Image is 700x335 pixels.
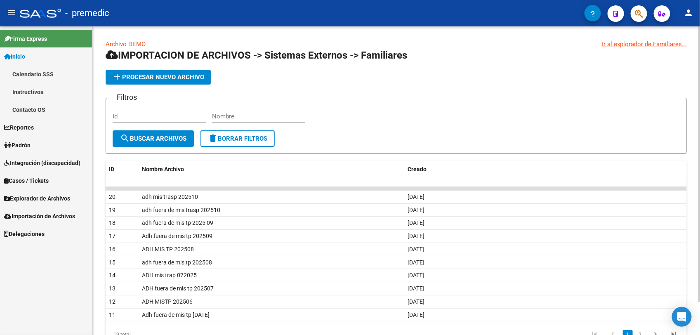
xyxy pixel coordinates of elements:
[4,52,25,61] span: Inicio
[106,40,146,48] a: Archivo DEMO
[142,259,212,266] span: adh fuera de mis tp 202508
[405,160,687,178] datatable-header-cell: Creado
[142,246,194,252] span: ADH MIS TP 202508
[408,311,425,318] span: [DATE]
[109,193,115,200] span: 20
[408,246,425,252] span: [DATE]
[408,272,425,278] span: [DATE]
[672,307,692,327] div: Open Intercom Messenger
[139,160,405,178] datatable-header-cell: Nombre Archivo
[106,70,211,85] button: Procesar nuevo archivo
[142,272,197,278] span: ADH mis trap 072025
[142,207,220,213] span: adh fuera de mis trasp 202510
[4,141,31,150] span: Padrón
[142,233,212,239] span: Adh fuera de mis tp 202509
[109,311,115,318] span: 11
[408,207,425,213] span: [DATE]
[106,50,407,61] span: IMPORTACION DE ARCHIVOS -> Sistemas Externos -> Familiares
[7,8,16,18] mat-icon: menu
[4,229,45,238] span: Delegaciones
[142,193,198,200] span: adh mis trasp 202510
[142,285,214,292] span: ADH fuera de mis tp 202507
[4,212,75,221] span: Importación de Archivos
[109,166,114,172] span: ID
[109,233,115,239] span: 17
[208,133,218,143] mat-icon: delete
[109,259,115,266] span: 15
[4,158,80,167] span: Integración (discapacidad)
[4,194,70,203] span: Explorador de Archivos
[109,272,115,278] span: 14
[120,135,186,142] span: Buscar Archivos
[120,133,130,143] mat-icon: search
[208,135,267,142] span: Borrar Filtros
[4,123,34,132] span: Reportes
[200,130,275,147] button: Borrar Filtros
[408,166,427,172] span: Creado
[4,34,47,43] span: Firma Express
[602,40,687,49] div: Ir al explorador de Familiares...
[109,207,115,213] span: 19
[142,219,213,226] span: adh fuera de mis tp 2025 09
[109,298,115,305] span: 12
[408,285,425,292] span: [DATE]
[112,73,204,81] span: Procesar nuevo archivo
[408,233,425,239] span: [DATE]
[142,298,193,305] span: ADH MISTP 202506
[113,92,141,103] h3: Filtros
[142,166,184,172] span: Nombre Archivo
[4,176,49,185] span: Casos / Tickets
[408,219,425,226] span: [DATE]
[408,298,425,305] span: [DATE]
[109,285,115,292] span: 13
[684,8,693,18] mat-icon: person
[113,130,194,147] button: Buscar Archivos
[65,4,109,22] span: - premedic
[106,160,139,178] datatable-header-cell: ID
[408,259,425,266] span: [DATE]
[408,193,425,200] span: [DATE]
[142,311,210,318] span: Adh fuera de mis tp junio 25
[109,246,115,252] span: 16
[112,72,122,82] mat-icon: add
[109,219,115,226] span: 18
